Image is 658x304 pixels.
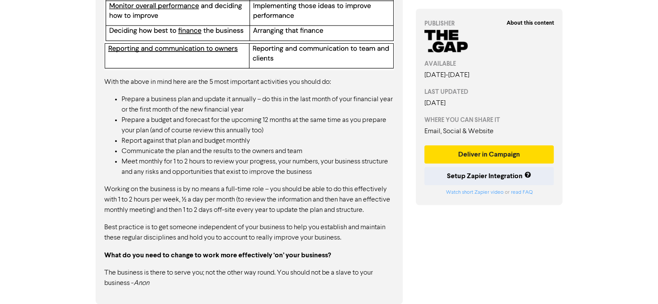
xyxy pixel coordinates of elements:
[122,146,394,157] li: Communicate the plan and the results to the owners and team
[446,190,503,195] a: Watch short Zapier video
[506,19,554,26] strong: About this content
[424,98,554,109] div: [DATE]
[104,268,394,288] p: The business is there to serve you; not the other way round. You should not be a slave to your bu...
[104,77,394,87] p: With the above in mind here are the 5 most important activities you should do:
[424,70,554,80] div: [DATE] - [DATE]
[424,145,554,163] button: Deliver in Campaign
[122,157,394,177] li: Meet monthly for 1 to 2 hours to review your progress, your numbers, your business structure and ...
[104,251,331,259] strong: What do you need to change to work more effectively ‘on’ your business?
[104,222,394,243] p: Best practice is to get someone independent of your business to help you establish and maintain t...
[424,167,554,185] button: Setup Zapier Integration
[134,280,149,287] em: Anon
[510,190,532,195] a: read FAQ
[424,189,554,196] div: or
[424,126,554,137] div: Email, Social & Website
[615,262,658,304] iframe: Chat Widget
[122,115,394,136] li: Prepare a budget and forecast for the upcoming 12 months at the same time as you prepare your pla...
[104,184,394,215] p: Working on the business is by no means a full-time role – you should be able to do this effective...
[424,19,554,28] div: PUBLISHER
[424,87,554,96] div: LAST UPDATED
[424,115,554,125] div: WHERE YOU CAN SHARE IT
[122,94,394,115] li: Prepare a business plan and update it annually – do this in the last month of your financial year...
[424,59,554,68] div: AVAILABLE
[104,41,394,70] img: If I’m working ON my business what should I be doing?
[122,136,394,146] li: Report against that plan and budget monthly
